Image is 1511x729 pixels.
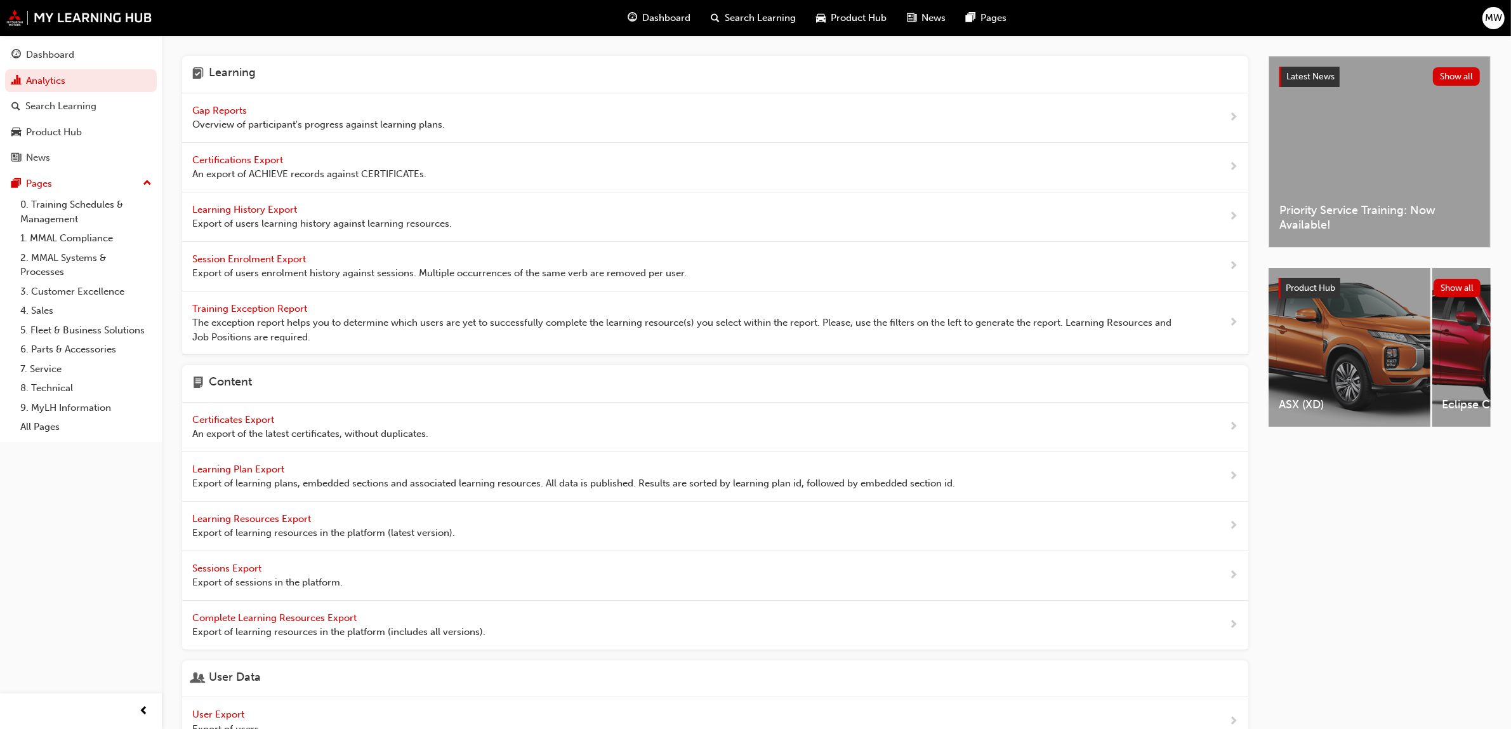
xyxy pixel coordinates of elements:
a: Search Learning [5,95,157,118]
a: guage-iconDashboard [618,5,701,31]
span: next-icon [1229,110,1238,126]
div: Dashboard [26,48,74,62]
h4: Learning [209,66,256,83]
span: guage-icon [628,10,638,26]
span: pages-icon [11,178,21,190]
a: Analytics [5,69,157,93]
div: Product Hub [26,125,82,140]
a: Product Hub [5,121,157,144]
span: car-icon [11,127,21,138]
span: Export of learning resources in the platform (latest version). [192,526,455,540]
span: MW [1485,11,1502,25]
a: Gap Reports Overview of participant's progress against learning plans.next-icon [182,93,1248,143]
span: Sessions Export [192,563,264,574]
span: Export of learning plans, embedded sections and associated learning resources. All data is publis... [192,476,955,491]
a: Product HubShow all [1279,278,1481,298]
span: Training Exception Report [192,303,310,314]
span: Export of users learning history against learning resources. [192,217,452,231]
button: Show all [1433,67,1481,86]
a: Sessions Export Export of sessions in the platform.next-icon [182,551,1248,601]
span: User Export [192,709,247,720]
span: chart-icon [11,76,21,87]
a: 2. MMAL Systems & Processes [15,248,157,282]
h4: User Data [209,671,261,687]
span: Dashboard [643,11,691,25]
a: car-iconProduct Hub [807,5,897,31]
a: Certificates Export An export of the latest certificates, without duplicates.next-icon [182,403,1248,452]
h4: Content [209,375,252,392]
span: Priority Service Training: Now Available! [1279,203,1480,232]
button: Pages [5,172,157,196]
span: ASX (XD) [1279,398,1420,412]
span: An export of the latest certificates, without duplicates. [192,427,428,441]
span: Product Hub [831,11,887,25]
span: search-icon [11,101,20,112]
span: pages-icon [967,10,976,26]
a: News [5,146,157,170]
span: Latest News [1286,71,1335,82]
span: next-icon [1229,258,1238,274]
span: Learning Resources Export [192,513,313,525]
span: prev-icon [140,704,149,719]
span: Learning History Export [192,204,300,215]
span: next-icon [1229,419,1238,435]
span: guage-icon [11,50,21,61]
a: search-iconSearch Learning [701,5,807,31]
a: 0. Training Schedules & Management [15,195,157,229]
a: 7. Service [15,359,157,379]
a: 8. Technical [15,378,157,398]
span: search-icon [711,10,720,26]
a: All Pages [15,417,157,437]
div: Pages [26,177,52,191]
a: Dashboard [5,43,157,67]
img: mmal [6,10,152,26]
span: Pages [981,11,1007,25]
span: next-icon [1229,518,1238,534]
div: News [26,150,50,165]
span: The exception report helps you to determine which users are yet to successfully complete the lear... [192,316,1188,344]
button: MW [1482,7,1505,29]
a: ASX (XD) [1269,268,1430,427]
span: Product Hub [1286,283,1335,293]
span: Export of sessions in the platform. [192,575,343,590]
a: Latest NewsShow allPriority Service Training: Now Available! [1269,56,1491,248]
span: Export of learning resources in the platform (includes all versions). [192,625,485,639]
a: Learning History Export Export of users learning history against learning resources.next-icon [182,192,1248,242]
span: news-icon [907,10,917,26]
span: next-icon [1229,315,1238,331]
span: Export of users enrolment history against sessions. Multiple occurrences of the same verb are rem... [192,266,687,281]
a: Complete Learning Resources Export Export of learning resources in the platform (includes all ver... [182,601,1248,650]
span: car-icon [817,10,826,26]
a: pages-iconPages [956,5,1017,31]
span: An export of ACHIEVE records against CERTIFICATEs. [192,167,426,182]
button: DashboardAnalyticsSearch LearningProduct HubNews [5,41,157,172]
a: 5. Fleet & Business Solutions [15,321,157,340]
span: news-icon [11,152,21,164]
a: Certifications Export An export of ACHIEVE records against CERTIFICATEs.next-icon [182,143,1248,192]
span: user-icon [192,671,204,687]
a: Latest NewsShow all [1279,67,1480,87]
span: next-icon [1229,469,1238,485]
span: Search Learning [725,11,796,25]
a: news-iconNews [897,5,956,31]
button: Show all [1434,279,1481,297]
span: Certifications Export [192,154,286,166]
div: Search Learning [25,99,96,114]
a: Learning Plan Export Export of learning plans, embedded sections and associated learning resource... [182,452,1248,502]
a: 9. MyLH Information [15,398,157,418]
span: Gap Reports [192,105,249,116]
a: 6. Parts & Accessories [15,340,157,359]
a: 3. Customer Excellence [15,282,157,302]
a: Training Exception Report The exception report helps you to determine which users are yet to succ... [182,291,1248,356]
span: next-icon [1229,159,1238,175]
span: next-icon [1229,617,1238,633]
a: 1. MMAL Compliance [15,229,157,248]
a: Learning Resources Export Export of learning resources in the platform (latest version).next-icon [182,502,1248,551]
span: page-icon [192,375,204,392]
span: next-icon [1229,209,1238,225]
span: Learning Plan Export [192,464,287,475]
span: Complete Learning Resources Export [192,612,359,624]
span: Session Enrolment Export [192,253,308,265]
